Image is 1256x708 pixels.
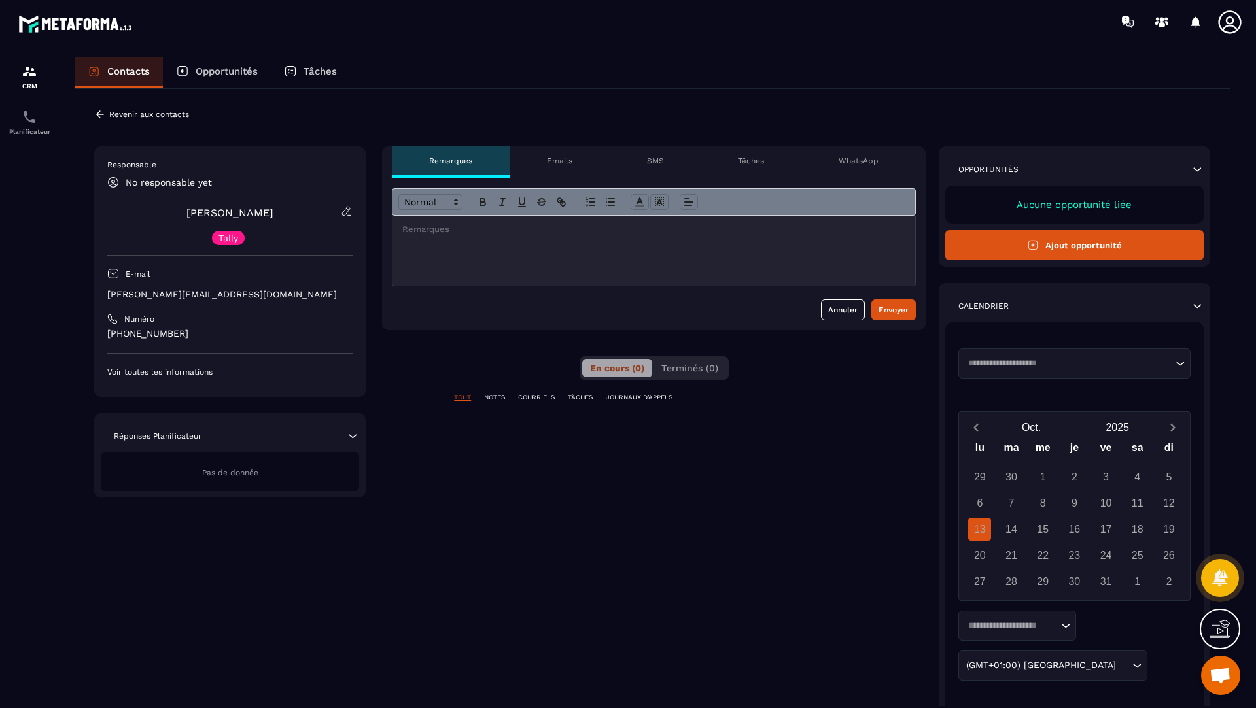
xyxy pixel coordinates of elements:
[126,177,212,188] p: No responsable yet
[1000,518,1023,541] div: 14
[1000,492,1023,514] div: 7
[647,156,664,166] p: SMS
[879,303,909,316] div: Envoyer
[1032,570,1055,593] div: 29
[3,99,56,145] a: schedulerschedulerPlanificateur
[1032,544,1055,567] div: 22
[1126,492,1149,514] div: 11
[964,465,1185,593] div: Calendar days
[582,359,652,377] button: En cours (0)
[1058,439,1090,462] div: je
[654,359,726,377] button: Terminés (0)
[661,363,718,373] span: Terminés (0)
[3,82,56,90] p: CRM
[202,468,258,477] span: Pas de donnée
[1126,465,1149,488] div: 4
[547,156,572,166] p: Emails
[1157,492,1180,514] div: 12
[968,492,991,514] div: 6
[1157,518,1180,541] div: 19
[964,439,1185,593] div: Calendar wrapper
[1063,544,1086,567] div: 23
[568,393,593,402] p: TÂCHES
[945,230,1204,260] button: Ajout opportunité
[271,57,350,88] a: Tâches
[304,65,337,77] p: Tâches
[107,65,150,77] p: Contacts
[218,233,238,243] p: Tally
[1126,544,1149,567] div: 25
[590,363,644,373] span: En cours (0)
[454,393,471,402] p: TOUT
[1201,656,1240,695] div: Ouvrir le chat
[1094,518,1117,541] div: 17
[18,12,136,36] img: logo
[429,156,472,166] p: Remarques
[107,367,353,377] p: Voir toutes les informations
[114,431,201,441] p: Réponses Planificateur
[75,57,163,88] a: Contacts
[1063,465,1086,488] div: 2
[109,110,189,119] p: Revenir aux contacts
[1119,658,1129,673] input: Search for option
[606,393,672,402] p: JOURNAUX D'APPELS
[1074,416,1160,439] button: Open years overlay
[1160,418,1185,436] button: Next month
[1063,518,1086,541] div: 16
[1157,570,1180,593] div: 2
[107,160,353,170] p: Responsable
[518,393,555,402] p: COURRIELS
[964,357,1172,370] input: Search for option
[996,439,1027,462] div: ma
[1157,465,1180,488] div: 5
[871,299,916,320] button: Envoyer
[1126,518,1149,541] div: 18
[1094,570,1117,593] div: 31
[958,611,1076,641] div: Search for option
[968,570,991,593] div: 27
[1000,570,1023,593] div: 28
[1094,465,1117,488] div: 3
[107,328,353,340] p: [PHONE_NUMBER]
[958,199,1191,211] p: Aucune opportunité liée
[22,63,37,79] img: formation
[1126,570,1149,593] div: 1
[1094,492,1117,514] div: 10
[1027,439,1058,462] div: me
[1000,544,1023,567] div: 21
[1153,439,1185,462] div: di
[968,465,991,488] div: 29
[964,619,1058,632] input: Search for option
[22,109,37,125] img: scheduler
[1000,465,1023,488] div: 30
[3,54,56,99] a: formationformationCRM
[958,650,1147,681] div: Search for option
[1090,439,1121,462] div: ve
[958,348,1191,379] div: Search for option
[964,439,996,462] div: lu
[839,156,879,166] p: WhatsApp
[1032,518,1055,541] div: 15
[964,658,1119,673] span: (GMT+01:00) [GEOGRAPHIC_DATA]
[1157,544,1180,567] div: 26
[988,416,1075,439] button: Open months overlay
[1122,439,1153,462] div: sa
[1032,492,1055,514] div: 8
[3,128,56,135] p: Planificateur
[958,301,1009,311] p: Calendrier
[821,299,865,320] button: Annuler
[107,288,353,301] p: [PERSON_NAME][EMAIL_ADDRESS][DOMAIN_NAME]
[968,544,991,567] div: 20
[958,164,1019,175] p: Opportunités
[1063,492,1086,514] div: 9
[163,57,271,88] a: Opportunités
[484,393,505,402] p: NOTES
[1032,465,1055,488] div: 1
[124,314,154,324] p: Numéro
[1094,544,1117,567] div: 24
[1063,570,1086,593] div: 30
[738,156,764,166] p: Tâches
[126,269,150,279] p: E-mail
[968,518,991,541] div: 13
[186,207,273,219] a: [PERSON_NAME]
